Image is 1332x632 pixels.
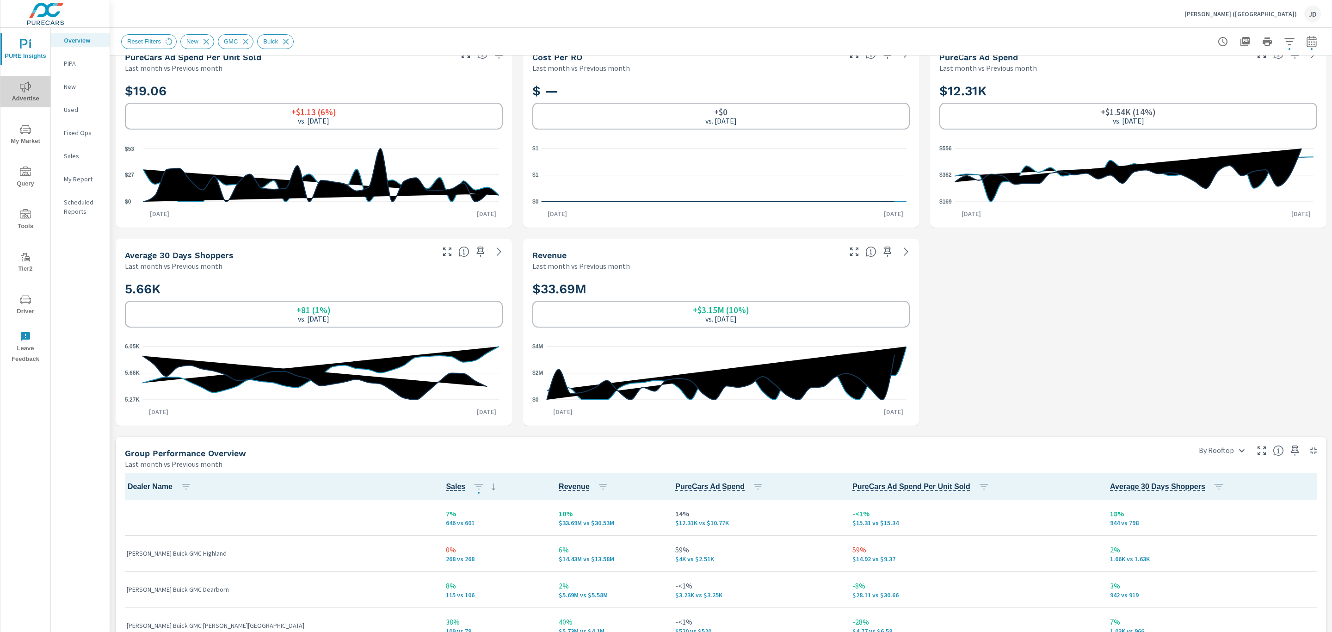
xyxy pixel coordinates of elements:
p: 115 vs 106 [446,591,544,599]
p: -<1% [675,616,838,627]
span: Tools [3,209,48,232]
span: Query [3,167,48,189]
div: Overview [51,33,110,47]
span: PURE Insights [3,39,48,62]
p: 268 vs 268 [446,555,544,563]
p: 3% [1110,580,1315,591]
button: "Export Report to PDF" [1236,32,1254,51]
span: Understand group performance broken down by various segments. Use the dropdown in the upper right... [1273,445,1284,456]
h2: 5.66K [125,281,503,297]
div: Scheduled Reports [51,195,110,218]
button: Select Date Range [1302,32,1321,51]
span: GMC [218,38,243,45]
h6: +$3.15M (10%) [693,305,749,315]
h5: Average 30 Days Shoppers [125,250,234,260]
span: PureCars Ad Spend [675,481,767,492]
p: [DATE] [143,209,176,218]
span: Save this to your personalized report [473,244,488,259]
span: Revenue [559,481,612,492]
div: JD [1304,6,1321,22]
button: Make Fullscreen [847,244,862,259]
div: New [51,80,110,93]
p: Used [64,105,102,114]
span: Buick [258,38,284,45]
div: PIPA [51,56,110,70]
p: vs. [DATE] [705,117,737,125]
div: By Rooftop [1193,442,1251,459]
p: 8% [446,580,544,591]
p: 40% [559,616,660,627]
a: See more details in report [899,244,913,259]
span: A rolling 30 day total of daily Shoppers on the dealership website, averaged over the selected da... [1110,481,1205,492]
p: vs. [DATE] [705,315,737,323]
span: Average 30 Days Shoppers [1110,481,1228,492]
p: 59% [852,544,1095,555]
p: $12,313 vs $10,774 [675,519,838,527]
span: Number of vehicles sold by the dealership over the selected date range. [Source: This data is sou... [446,481,465,492]
p: Scheduled Reports [64,198,102,216]
text: $556 [939,145,952,152]
p: Last month vs Previous month [125,62,222,74]
p: $28.11 vs $30.66 [852,591,1095,599]
p: [DATE] [877,209,910,218]
h6: +$1.13 (6%) [291,107,336,117]
p: 2% [559,580,660,591]
p: $14,426,618 vs $13,578,671 [559,555,660,563]
span: Leave Feedback [3,331,48,365]
p: My Report [64,174,102,184]
p: $15.31 vs $15.34 [852,519,1095,527]
p: -8% [852,580,1095,591]
div: Fixed Ops [51,126,110,140]
text: $2M [532,370,543,377]
h5: PureCars Ad Spend [939,52,1018,62]
span: Total sales revenue over the selected date range. [Source: This data is sourced from the dealer’s... [559,481,590,492]
p: vs. [DATE] [1113,117,1144,125]
h2: $19.06 [125,83,503,99]
h2: $33.69M [532,281,910,297]
button: Make Fullscreen [440,244,455,259]
p: -<1% [852,508,1095,519]
p: 6% [559,544,660,555]
div: New [180,34,214,49]
p: 7% [1110,616,1315,627]
p: Last month vs Previous month [125,459,222,470]
p: $5,687,171 vs $5,577,550 [559,591,660,599]
text: 5.27K [125,397,140,403]
p: [DATE] [541,209,573,218]
text: $0 [125,198,131,205]
button: Make Fullscreen [1254,443,1269,458]
span: Average cost of advertising per each vehicle sold at the dealer over the selected date range. The... [852,481,970,492]
text: $0 [532,198,539,205]
span: Save this to your personalized report [880,244,895,259]
span: Save this to your personalized report [1288,443,1302,458]
p: [PERSON_NAME] Buick GMC Highland [127,549,431,558]
span: Tier2 [3,252,48,274]
div: Reset Filters [121,34,177,49]
text: $169 [939,198,952,205]
p: 18% [1110,508,1315,519]
p: 646 vs 601 [446,519,544,527]
p: 7% [446,508,544,519]
span: PureCars Ad Spend Per Unit Sold [852,481,993,492]
p: Last month vs Previous month [532,260,630,272]
h6: +81 (1%) [296,305,331,315]
div: Used [51,103,110,117]
text: $1 [532,145,539,152]
p: Last month vs Previous month [532,62,630,74]
p: 14% [675,508,838,519]
p: 942 vs 919 [1110,591,1315,599]
text: 5.66K [125,370,140,376]
p: vs. [DATE] [298,117,329,125]
div: nav menu [0,28,50,368]
h6: +$1.54K (14%) [1101,107,1156,117]
p: Last month vs Previous month [125,260,222,272]
h5: Revenue [532,250,567,260]
button: Minimize Widget [1306,443,1321,458]
text: $0 [532,397,539,403]
p: 0% [446,544,544,555]
p: New [64,82,102,91]
p: [DATE] [547,407,579,416]
text: $27 [125,172,134,178]
text: $53 [125,146,134,152]
p: [PERSON_NAME] Buick GMC Dearborn [127,585,431,594]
